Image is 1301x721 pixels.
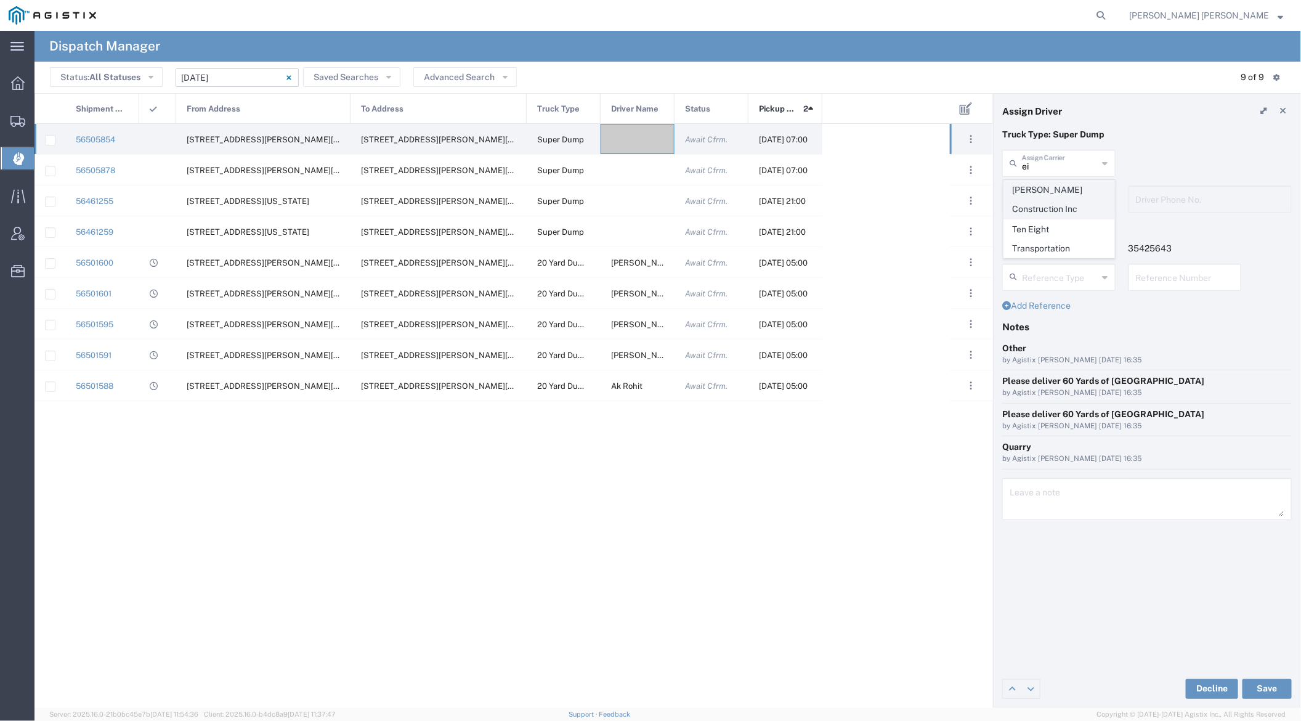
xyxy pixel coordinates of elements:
span: . . . [970,286,973,301]
div: Quarry [1002,441,1292,454]
span: 303 Carlson St, Vallejo, California, 94590, United States [187,289,376,298]
span: Await Cfrm. [685,227,728,237]
span: 303 Carlson St, Vallejo, California, 94590, United States [187,258,376,267]
span: 20 Yard Dump Truck [537,289,613,298]
span: 2 [803,94,808,124]
a: Add Reference [1002,301,1071,311]
span: 4611 Porter Creek Rd, Santa Rosa, California, 95404, United States [187,166,376,175]
button: ... [963,316,980,333]
h4: References [1002,221,1292,232]
div: by Agistix [PERSON_NAME] [DATE] 16:35 [1002,421,1292,432]
span: . . . [970,224,973,239]
span: From Address [187,94,240,124]
span: 08/15/2025, 05:00 [759,351,808,360]
span: . . . [970,255,973,270]
span: 1817 Grand Ave, San Rafael, California, United States [187,197,309,206]
span: 08/15/2025, 21:00 [759,197,806,206]
button: Decline [1186,679,1238,699]
a: Edit next row [1021,680,1040,698]
button: [PERSON_NAME] [PERSON_NAME] [1129,8,1284,23]
button: Status:All Statuses [50,67,163,87]
button: ... [963,254,980,271]
span: Dave Kifer [611,289,678,298]
span: Await Cfrm. [685,381,728,391]
span: 08/15/2025, 05:00 [759,258,808,267]
a: 56461255 [76,197,113,206]
button: ... [963,192,980,210]
span: All Statuses [89,72,140,82]
button: ... [963,223,980,240]
span: 08/15/2025, 07:00 [759,166,808,175]
span: Await Cfrm. [685,135,728,144]
span: 08/15/2025, 05:00 [759,320,808,329]
h4: Dispatch Manager [49,31,160,62]
span: Ten Eight Transportation [1004,220,1114,258]
span: 500 Boone Dr, American Canyon, California, 94503, United States [361,320,550,329]
a: 56501588 [76,381,113,391]
div: Please deliver 60 Yards of [GEOGRAPHIC_DATA] [1002,375,1292,388]
span: 08/15/2025, 05:00 [759,381,808,391]
a: 56501601 [76,289,111,298]
span: Ak Rohit [611,381,642,391]
span: . . . [970,132,973,147]
button: ... [963,346,980,364]
span: 08/15/2025, 07:00 [759,135,808,144]
span: Shipment No. [76,94,126,124]
a: 56501600 [76,258,113,267]
a: 56501591 [76,351,111,360]
span: Server: 2025.16.0-21b0bc45e7b [49,711,198,718]
span: Await Cfrm. [685,320,728,329]
a: 56501595 [76,320,113,329]
span: 1817 Grand Ave, San Rafael, California, United States [187,227,309,237]
span: Client: 2025.16.0-b4dc8a9 [204,711,336,718]
span: 500 Boone Dr, American Canyon, California, 94503, United States [361,381,550,391]
button: Saved Searches [303,67,400,87]
h4: Notes [1002,321,1292,332]
span: 910 Howell Mountain Rd, Angwin, California, United States [361,135,550,144]
span: 20 Yard Dump Truck [537,351,613,360]
span: 1220 Andersen Drive, San Rafael, California, 94901, United States [361,227,550,237]
span: Karan Saini [611,320,678,329]
span: Await Cfrm. [685,351,728,360]
button: Save [1242,679,1292,699]
span: 303 Carlson St, Vallejo, California, 94590, United States [187,381,376,391]
span: 303 Carlson St, Vallejo, California, 94590, United States [187,320,376,329]
div: by Agistix [PERSON_NAME] [DATE] 16:35 [1002,388,1292,399]
span: Kayte Bray Dogali [1129,9,1269,22]
span: . . . [970,378,973,393]
a: Support [569,711,599,718]
span: Justin Kifer [611,258,678,267]
span: Await Cfrm. [685,258,728,267]
h4: Assign Driver [1002,105,1062,116]
span: 20 Yard Dump Truck [537,258,613,267]
span: 08/15/2025, 05:00 [759,289,808,298]
span: . . . [970,193,973,208]
img: logo [9,6,96,25]
span: . . . [970,317,973,332]
span: 500 Boone Dr, American Canyon, California, 94503, United States [361,258,550,267]
div: Please deliver 60 Yards of [GEOGRAPHIC_DATA] [1002,408,1292,421]
span: Super Dump [537,197,584,206]
div: by Agistix [PERSON_NAME] [DATE] 16:35 [1002,355,1292,366]
span: Super Dump [537,227,584,237]
span: 500 Boone Dr, American Canyon, California, 94503, United States [361,289,550,298]
span: 20 Yard Dump Truck [537,381,613,391]
span: [PERSON_NAME] Construction Inc [1004,181,1114,219]
a: 56505878 [76,166,115,175]
button: ... [963,131,980,148]
span: [DATE] 11:54:36 [150,711,198,718]
span: 303 Carlson St, Vallejo, California, 94590, United States [187,351,376,360]
span: 500 Boone Dr, American Canyon, California, 94503, United States [361,351,550,360]
span: Super Dump [537,166,584,175]
span: 1220 Andersen Drive, San Rafael, California, 94901, United States [361,197,550,206]
span: Await Cfrm. [685,289,728,298]
p: 35425643 [1129,242,1242,255]
a: 56461259 [76,227,113,237]
span: 910 Howell Mountain Rd, Angwin, California, United States [361,166,550,175]
span: Pickup Date and Time [759,94,799,124]
div: 9 of 9 [1241,71,1264,84]
span: Parwinder Kamboj [611,351,678,360]
span: Driver Name [611,94,659,124]
span: 08/15/2025, 21:00 [759,227,806,237]
span: Await Cfrm. [685,197,728,206]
